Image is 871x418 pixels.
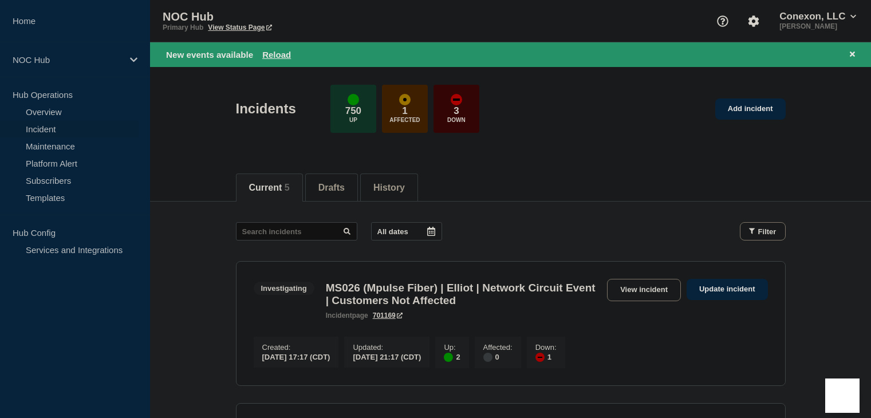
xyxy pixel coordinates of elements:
[715,98,786,120] a: Add incident
[399,94,411,105] div: affected
[535,353,545,362] div: down
[236,222,357,240] input: Search incidents
[711,9,735,33] button: Support
[402,105,407,117] p: 1
[451,94,462,105] div: down
[483,352,513,362] div: 0
[326,282,601,307] h3: MS026 (Mpulse Fiber) | Elliot | Network Circuit Event | Customers Not Affected
[262,352,330,361] div: [DATE] 17:17 (CDT)
[163,10,392,23] p: NOC Hub
[236,101,296,117] h1: Incidents
[373,183,405,193] button: History
[687,279,768,300] a: Update incident
[389,117,420,123] p: Affected
[208,23,271,31] a: View Status Page
[326,311,352,320] span: incident
[607,279,681,301] a: View incident
[262,343,330,352] p: Created :
[13,55,123,65] p: NOC Hub
[758,227,777,236] span: Filter
[353,343,421,352] p: Updated :
[535,352,557,362] div: 1
[345,105,361,117] p: 750
[377,227,408,236] p: All dates
[285,183,290,192] span: 5
[777,11,858,22] button: Conexon, LLC
[262,50,291,60] button: Reload
[254,282,314,295] span: Investigating
[454,105,459,117] p: 3
[348,94,359,105] div: up
[373,311,403,320] a: 701169
[326,311,368,320] p: page
[447,117,466,123] p: Down
[318,183,345,193] button: Drafts
[371,222,442,240] button: All dates
[825,378,860,413] iframe: Help Scout Beacon - Open
[742,9,766,33] button: Account settings
[249,183,290,193] button: Current 5
[444,343,460,352] p: Up :
[483,343,513,352] p: Affected :
[349,117,357,123] p: Up
[740,222,786,240] button: Filter
[777,22,858,30] p: [PERSON_NAME]
[444,353,453,362] div: up
[483,353,492,362] div: disabled
[444,352,460,362] div: 2
[163,23,203,31] p: Primary Hub
[166,50,253,60] span: New events available
[535,343,557,352] p: Down :
[353,352,421,361] div: [DATE] 21:17 (CDT)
